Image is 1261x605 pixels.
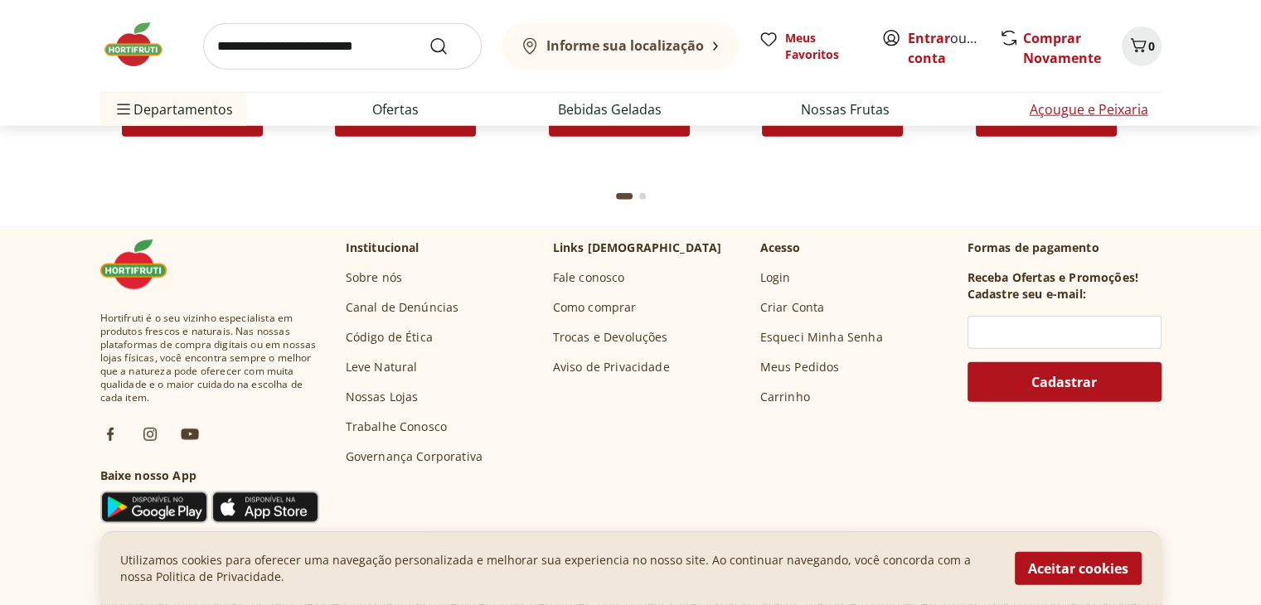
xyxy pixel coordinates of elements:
span: Meus Favoritos [785,30,861,63]
img: Hortifruti [100,20,183,70]
span: 0 [1148,38,1155,54]
p: Institucional [346,240,420,256]
a: Meus Favoritos [759,30,861,63]
a: Como comprar [553,299,637,316]
a: Aviso de Privacidade [553,359,670,375]
a: Ofertas [372,99,419,119]
a: Esqueci Minha Senha [760,329,883,346]
p: Links [DEMOGRAPHIC_DATA] [553,240,722,256]
a: Bebidas Geladas [558,99,662,119]
a: Leve Natural [346,359,418,375]
p: Acesso [760,240,801,256]
a: Criar conta [908,29,999,67]
b: Informe sua localização [546,36,704,55]
a: Meus Pedidos [760,359,840,375]
span: Departamentos [114,90,233,129]
button: Menu [114,90,133,129]
a: Canal de Denúncias [346,299,459,316]
span: Adicionar [812,114,877,127]
a: Login [760,269,791,286]
h3: Receba Ofertas e Promoções! [968,269,1138,286]
button: Informe sua localização [502,23,739,70]
span: Adicionar [1026,114,1090,127]
a: Criar Conta [760,299,825,316]
button: Aceitar cookies [1015,552,1142,585]
a: Comprar Novamente [1023,29,1101,67]
span: Cadastrar [1031,375,1097,389]
img: ig [140,424,160,444]
a: Nossas Lojas [346,389,419,405]
input: search [203,23,482,70]
a: Carrinho [760,389,810,405]
a: Fale conosco [553,269,625,286]
span: Adicionar [385,114,449,127]
img: Google Play Icon [100,491,208,524]
a: Trocas e Devoluções [553,329,668,346]
button: Cadastrar [968,362,1162,402]
h3: Baixe nosso App [100,467,319,484]
a: Açougue e Peixaria [1030,99,1148,119]
a: Trabalhe Conosco [346,419,448,435]
button: Carrinho [1122,27,1162,66]
a: Nossas Frutas [801,99,890,119]
span: ou [908,28,982,68]
p: Formas de pagamento [968,240,1162,256]
button: Go to page 2 from fs-carousel [636,177,649,216]
p: Utilizamos cookies para oferecer uma navegação personalizada e melhorar sua experiencia no nosso ... [120,552,995,585]
img: fb [100,424,120,444]
button: Current page from fs-carousel [613,177,636,216]
a: Entrar [908,29,950,47]
button: Submit Search [429,36,468,56]
span: Hortifruti é o seu vizinho especialista em produtos frescos e naturais. Nas nossas plataformas de... [100,312,319,404]
h3: Cadastre seu e-mail: [968,286,1086,302]
span: Adicionar [599,114,663,127]
img: Hortifruti [100,240,183,289]
img: App Store Icon [211,491,319,524]
a: Governança Corporativa [346,448,483,465]
a: Sobre nós [346,269,402,286]
img: ytb [180,424,200,444]
a: Código de Ética [346,329,433,346]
